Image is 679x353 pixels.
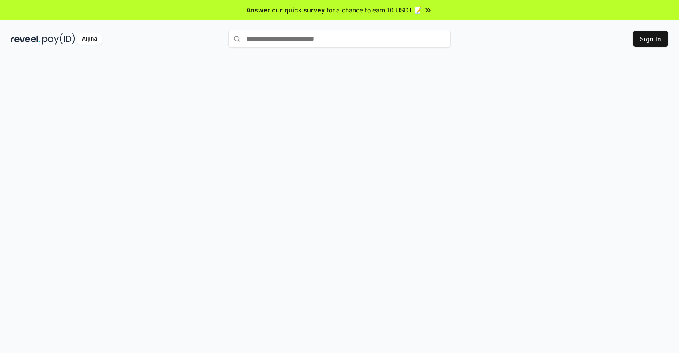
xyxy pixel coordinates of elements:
[247,5,325,15] span: Answer our quick survey
[11,33,40,45] img: reveel_dark
[42,33,75,45] img: pay_id
[633,31,668,47] button: Sign In
[77,33,102,45] div: Alpha
[327,5,422,15] span: for a chance to earn 10 USDT 📝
